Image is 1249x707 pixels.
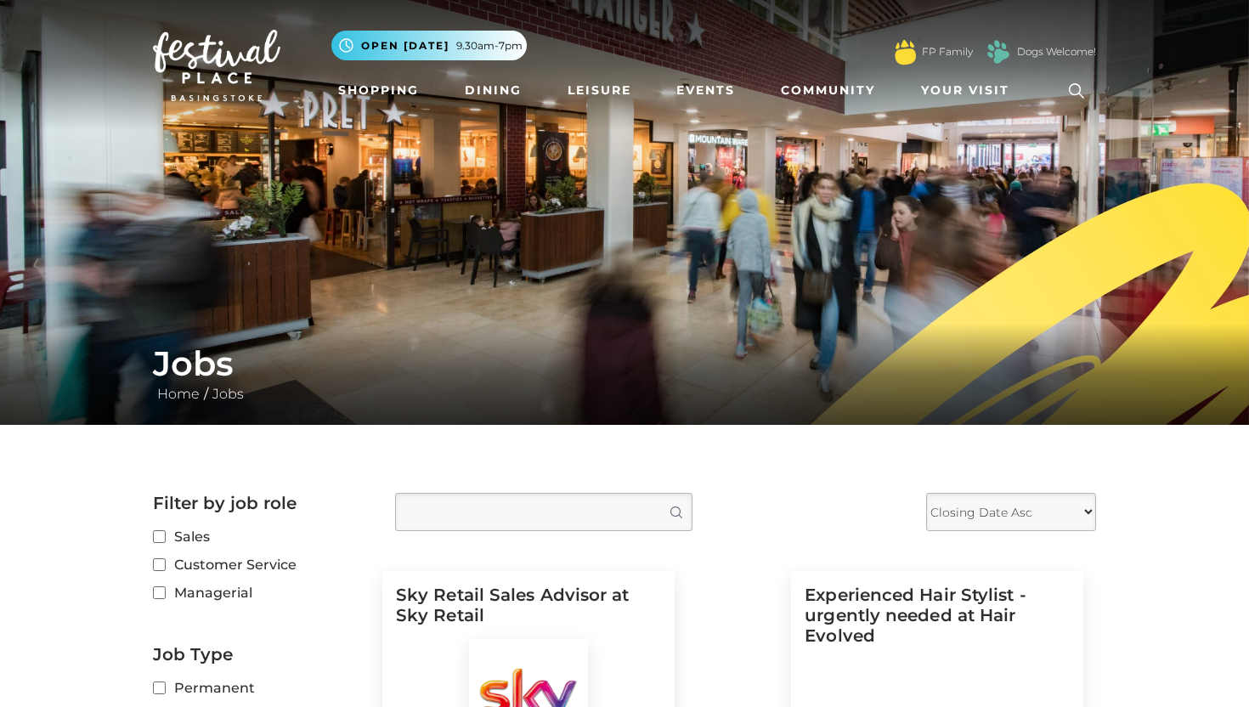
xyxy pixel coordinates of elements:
[208,386,248,402] a: Jobs
[774,75,882,106] a: Community
[921,82,1009,99] span: Your Visit
[1017,44,1096,59] a: Dogs Welcome!
[153,30,280,101] img: Festival Place Logo
[361,38,449,54] span: Open [DATE]
[153,493,370,513] h2: Filter by job role
[456,38,523,54] span: 9.30am-7pm
[153,677,370,699] label: Permanent
[153,343,1096,384] h1: Jobs
[153,526,370,547] label: Sales
[458,75,528,106] a: Dining
[670,75,742,106] a: Events
[331,75,426,106] a: Shopping
[153,644,370,665] h2: Job Type
[805,585,1070,659] h5: Experienced Hair Stylist - urgently needed at Hair Evolved
[153,582,370,603] label: Managerial
[153,554,370,575] label: Customer Service
[140,343,1109,404] div: /
[922,44,973,59] a: FP Family
[331,31,527,60] button: Open [DATE] 9.30am-7pm
[914,75,1025,106] a: Your Visit
[153,386,204,402] a: Home
[396,585,661,639] h5: Sky Retail Sales Advisor at Sky Retail
[561,75,638,106] a: Leisure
